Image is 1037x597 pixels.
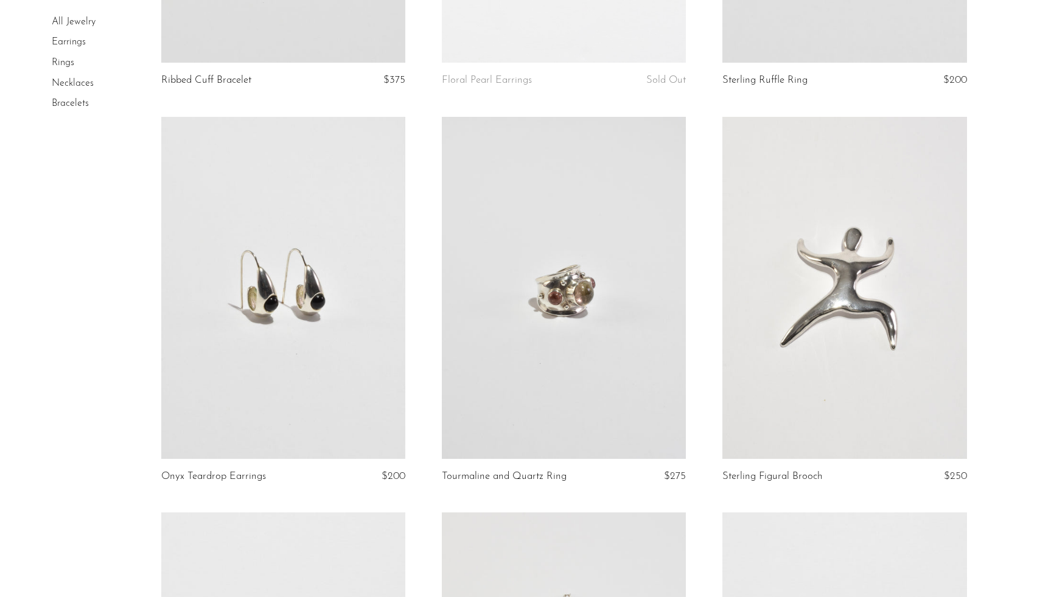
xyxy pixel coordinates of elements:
span: $250 [944,471,967,481]
span: Sold Out [646,75,686,85]
span: $200 [382,471,405,481]
a: Floral Pearl Earrings [442,75,532,86]
a: Necklaces [52,79,94,88]
a: Onyx Teardrop Earrings [161,471,266,482]
span: $375 [383,75,405,85]
a: Earrings [52,38,86,47]
a: All Jewelry [52,17,96,27]
a: Ribbed Cuff Bracelet [161,75,251,86]
a: Sterling Figural Brooch [722,471,823,482]
a: Sterling Ruffle Ring [722,75,808,86]
a: Bracelets [52,99,89,108]
a: Rings [52,58,74,68]
span: $275 [664,471,686,481]
span: $200 [943,75,967,85]
a: Tourmaline and Quartz Ring [442,471,567,482]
